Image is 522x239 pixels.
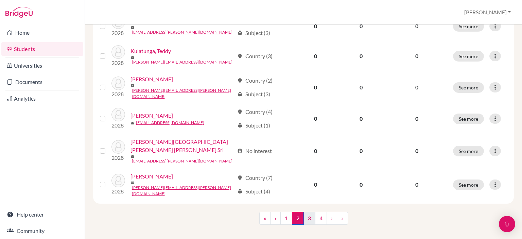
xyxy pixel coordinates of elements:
[130,172,173,181] a: [PERSON_NAME]
[237,187,270,195] div: Subject (4)
[1,42,83,56] a: Students
[237,123,243,128] span: local_library
[338,168,385,201] td: 0
[303,212,315,225] a: 3
[453,146,484,156] button: See more
[111,45,125,59] img: Kulatunga, Teddy
[130,25,135,30] span: mail
[292,212,304,225] span: 2
[237,109,243,115] span: location_on
[237,29,270,37] div: Subject (3)
[130,138,234,154] a: [PERSON_NAME][GEOGRAPHIC_DATA] [PERSON_NAME] [PERSON_NAME] Sri
[237,148,243,154] span: account_circle
[453,114,484,124] button: See more
[237,108,273,116] div: Country (4)
[1,92,83,105] a: Analytics
[338,134,385,168] td: 0
[136,120,204,126] a: [EMAIL_ADDRESS][DOMAIN_NAME]
[237,52,273,60] div: Country (3)
[132,185,234,197] a: [PERSON_NAME][EMAIL_ADDRESS][PERSON_NAME][DOMAIN_NAME]
[111,76,125,90] img: Kundu, Janisha
[130,47,171,55] a: Kulatunga, Teddy
[293,104,338,134] td: 0
[237,91,243,97] span: local_library
[111,174,125,187] img: Medanic, Lukas
[453,21,484,32] button: See more
[1,224,83,238] a: Community
[130,112,173,120] a: [PERSON_NAME]
[293,41,338,71] td: 0
[111,29,125,37] p: 2028
[453,82,484,93] button: See more
[237,175,243,181] span: location_on
[132,158,232,164] a: [EMAIL_ADDRESS][PERSON_NAME][DOMAIN_NAME]
[315,212,327,225] a: 4
[130,84,135,88] span: mail
[237,174,273,182] div: Country (7)
[132,29,232,35] a: [EMAIL_ADDRESS][PERSON_NAME][DOMAIN_NAME]
[1,59,83,72] a: Universities
[1,26,83,39] a: Home
[237,90,270,98] div: Subject (3)
[293,11,338,41] td: 0
[259,212,348,230] nav: ...
[5,7,33,18] img: Bridge-U
[237,189,243,194] span: local_library
[389,22,445,30] p: 0
[130,55,135,59] span: mail
[111,140,125,154] img: Manthripragada, Venkata Naga Sudha Saanvi Sri
[111,90,125,98] p: 2028
[130,154,135,158] span: mail
[389,83,445,91] p: 0
[270,212,281,225] a: ‹
[338,104,385,134] td: 0
[130,121,135,125] span: mail
[389,181,445,189] p: 0
[237,53,243,59] span: location_on
[1,75,83,89] a: Documents
[130,181,135,185] span: mail
[453,180,484,190] button: See more
[111,154,125,162] p: 2028
[132,59,232,65] a: [PERSON_NAME][EMAIL_ADDRESS][DOMAIN_NAME]
[237,30,243,36] span: local_library
[237,121,270,130] div: Subject (1)
[461,6,514,19] button: [PERSON_NAME]
[293,134,338,168] td: 0
[338,11,385,41] td: 0
[337,212,348,225] a: »
[111,121,125,130] p: 2028
[111,187,125,195] p: 2028
[338,41,385,71] td: 0
[293,168,338,201] td: 0
[499,216,515,232] div: Open Intercom Messenger
[132,87,234,100] a: [PERSON_NAME][EMAIL_ADDRESS][PERSON_NAME][DOMAIN_NAME]
[293,71,338,104] td: 0
[237,147,272,155] div: No interest
[338,71,385,104] td: 0
[280,212,292,225] a: 1
[111,59,125,67] p: 2028
[259,212,271,225] a: «
[111,108,125,121] img: Machura, Nikol
[1,208,83,221] a: Help center
[130,75,173,83] a: [PERSON_NAME]
[389,52,445,60] p: 0
[453,51,484,62] button: See more
[327,212,337,225] a: ›
[389,115,445,123] p: 0
[237,78,243,83] span: location_on
[389,147,445,155] p: 0
[237,76,273,85] div: Country (2)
